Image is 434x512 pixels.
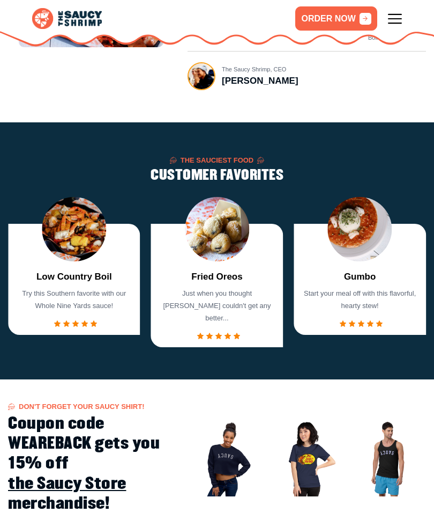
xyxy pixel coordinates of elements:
[294,197,426,335] div: 4 / 7
[8,403,144,410] span: Don't forget your Saucy Shirt!
[295,6,377,31] a: ORDER NOW
[42,197,106,261] img: food Image
[151,167,283,184] h2: CUSTOMER FAVORITES
[191,270,242,284] a: Fried Oreos
[181,157,254,164] span: The Sauciest Food
[17,288,131,312] p: Try this Southern favorite with our Whole Nine Yards sauce!
[8,197,140,335] div: 2 / 7
[188,421,263,496] img: Image 1
[344,270,376,284] a: Gumbo
[36,270,112,284] a: Low Country Boil
[160,288,274,324] p: Just when you thought [PERSON_NAME] couldn't get any better...
[151,197,283,347] div: 3 / 7
[189,63,214,89] img: Author Image
[328,197,392,261] img: food Image
[303,288,417,312] p: Start your meal off with this flavorful, hearty stew!
[269,421,344,496] img: Image 2
[222,76,298,86] h3: [PERSON_NAME]
[351,421,426,496] img: Image 3
[222,65,286,74] span: The Saucy Shrimp, CEO
[8,474,126,494] a: the Saucy Store
[185,197,249,261] img: food Image
[32,8,102,29] img: logo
